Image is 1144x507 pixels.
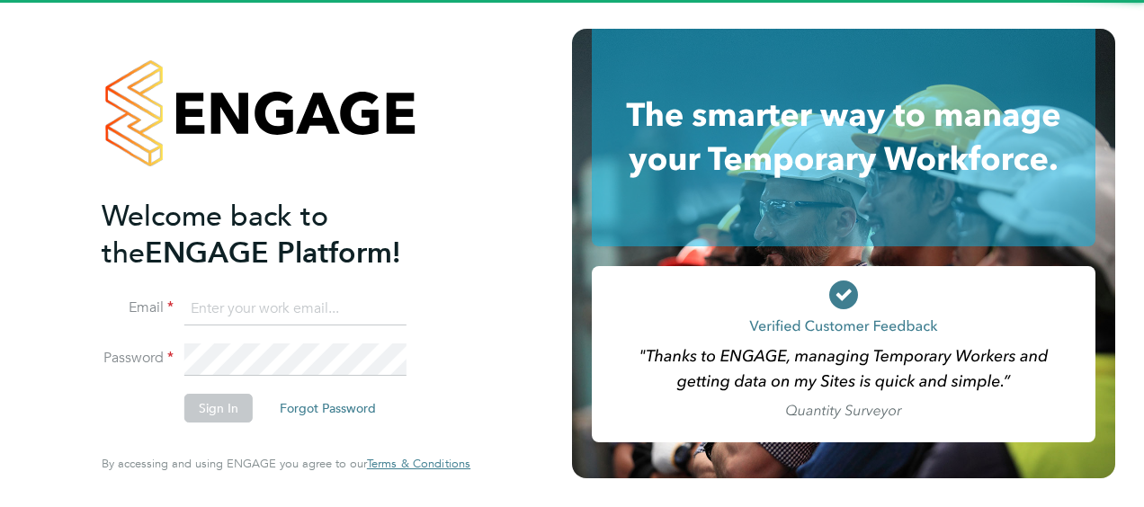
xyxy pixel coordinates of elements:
h2: ENGAGE Platform! [102,198,452,271]
input: Enter your work email... [184,293,407,325]
span: By accessing and using ENGAGE you agree to our [102,456,470,471]
button: Sign In [184,394,253,422]
a: Terms & Conditions [367,457,470,471]
span: Welcome back to the [102,199,328,271]
button: Forgot Password [265,394,390,422]
span: Terms & Conditions [367,456,470,471]
label: Email [102,298,174,317]
label: Password [102,349,174,368]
